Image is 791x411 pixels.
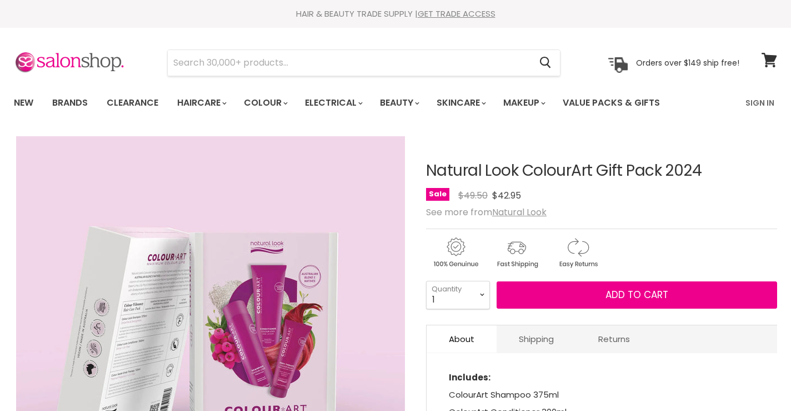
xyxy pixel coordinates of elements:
a: Makeup [495,91,552,115]
a: GET TRADE ACCESS [418,8,495,19]
img: genuine.gif [426,236,485,270]
span: $49.50 [458,189,488,202]
img: shipping.gif [487,236,546,270]
button: Add to cart [497,281,777,309]
span: Includes: [449,372,490,383]
a: Shipping [497,325,576,353]
button: Search [530,50,560,76]
span: See more from [426,206,547,219]
h1: Natural Look ColourArt Gift Pack 2024 [426,162,777,180]
a: Haircare [169,91,233,115]
span: $42.95 [492,189,521,202]
ul: Main menu [6,87,704,119]
input: Search [168,50,530,76]
a: Electrical [297,91,369,115]
span: Add to cart [605,288,668,301]
a: Skincare [428,91,493,115]
a: Returns [576,325,652,353]
p: Orders over $149 ship free! [636,57,739,67]
a: Colour [236,91,294,115]
a: New [6,91,42,115]
span: Sale [426,188,449,201]
img: returns.gif [548,236,607,270]
select: Quantity [426,281,490,309]
a: Beauty [372,91,426,115]
p: ColourArt Shampoo 375ml [449,387,755,404]
a: Natural Look [492,206,547,219]
a: About [427,325,497,353]
form: Product [167,49,560,76]
a: Sign In [739,91,781,115]
a: Value Packs & Gifts [554,91,668,115]
a: Brands [44,91,96,115]
a: Clearance [98,91,167,115]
